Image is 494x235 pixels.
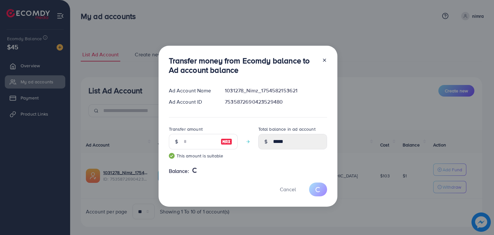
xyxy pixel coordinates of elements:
[272,183,304,196] button: Cancel
[221,138,232,146] img: image
[169,153,175,159] img: guide
[280,186,296,193] span: Cancel
[169,56,317,75] h3: Transfer money from Ecomdy balance to Ad account balance
[164,98,220,106] div: Ad Account ID
[169,153,238,159] small: This amount is suitable
[169,167,189,175] span: Balance:
[220,98,332,106] div: 7535872690423529480
[164,87,220,94] div: Ad Account Name
[220,87,332,94] div: 1031278_Nimz_1754582153621
[169,126,203,132] label: Transfer amount
[258,126,316,132] label: Total balance in ad account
